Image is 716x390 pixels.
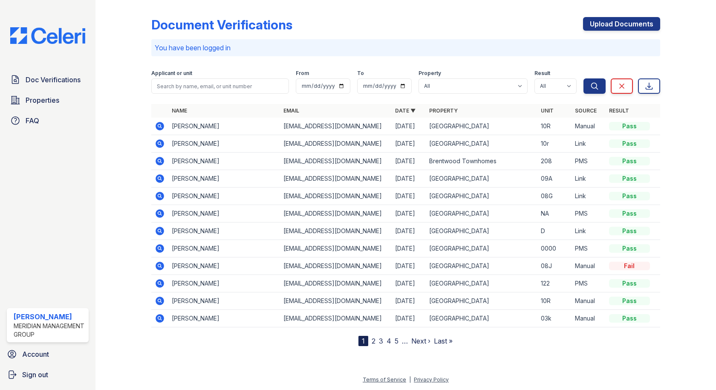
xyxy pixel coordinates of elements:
div: Pass [609,227,650,235]
td: 10R [537,118,572,135]
a: Name [172,107,187,114]
td: [PERSON_NAME] [168,275,280,292]
div: Meridian Management Group [14,322,85,339]
td: Link [572,135,606,153]
td: [GEOGRAPHIC_DATA] [426,240,537,257]
div: [PERSON_NAME] [14,312,85,322]
div: Pass [609,209,650,218]
td: PMS [572,240,606,257]
td: 08G [537,188,572,205]
a: 4 [387,337,391,345]
div: | [409,376,411,383]
span: Account [22,349,49,359]
a: Date ▼ [395,107,416,114]
td: [PERSON_NAME] [168,153,280,170]
td: 122 [537,275,572,292]
td: [DATE] [392,240,426,257]
a: Next › [411,337,430,345]
a: Terms of Service [363,376,406,383]
td: 09A [537,170,572,188]
td: [EMAIL_ADDRESS][DOMAIN_NAME] [280,310,392,327]
a: Source [575,107,597,114]
td: [GEOGRAPHIC_DATA] [426,188,537,205]
td: Manual [572,257,606,275]
td: [DATE] [392,135,426,153]
td: [EMAIL_ADDRESS][DOMAIN_NAME] [280,257,392,275]
td: [DATE] [392,275,426,292]
td: [GEOGRAPHIC_DATA] [426,310,537,327]
td: [EMAIL_ADDRESS][DOMAIN_NAME] [280,188,392,205]
td: [GEOGRAPHIC_DATA] [426,118,537,135]
div: Fail [609,262,650,270]
div: Pass [609,139,650,148]
input: Search by name, email, or unit number [151,78,289,94]
td: [DATE] [392,222,426,240]
td: [EMAIL_ADDRESS][DOMAIN_NAME] [280,153,392,170]
td: Link [572,188,606,205]
td: [DATE] [392,257,426,275]
label: From [296,70,309,77]
td: [DATE] [392,188,426,205]
a: 5 [395,337,398,345]
td: [GEOGRAPHIC_DATA] [426,170,537,188]
td: [EMAIL_ADDRESS][DOMAIN_NAME] [280,275,392,292]
td: PMS [572,205,606,222]
td: [EMAIL_ADDRESS][DOMAIN_NAME] [280,222,392,240]
a: Property [429,107,458,114]
td: [PERSON_NAME] [168,118,280,135]
td: [PERSON_NAME] [168,205,280,222]
td: [PERSON_NAME] [168,310,280,327]
td: 0000 [537,240,572,257]
td: 10r [537,135,572,153]
td: [GEOGRAPHIC_DATA] [426,222,537,240]
a: Last » [434,337,453,345]
td: PMS [572,275,606,292]
div: 1 [358,336,368,346]
td: PMS [572,153,606,170]
td: [EMAIL_ADDRESS][DOMAIN_NAME] [280,170,392,188]
a: Privacy Policy [414,376,449,383]
label: Applicant or unit [151,70,192,77]
img: CE_Logo_Blue-a8612792a0a2168367f1c8372b55b34899dd931a85d93a1a3d3e32e68fde9ad4.png [3,27,92,44]
td: [DATE] [392,153,426,170]
td: [DATE] [392,292,426,310]
div: Pass [609,157,650,165]
a: Sign out [3,366,92,383]
a: Account [3,346,92,363]
a: FAQ [7,112,89,129]
td: [EMAIL_ADDRESS][DOMAIN_NAME] [280,135,392,153]
td: [GEOGRAPHIC_DATA] [426,205,537,222]
td: [PERSON_NAME] [168,240,280,257]
div: Pass [609,279,650,288]
label: Property [419,70,441,77]
span: Properties [26,95,59,105]
td: [GEOGRAPHIC_DATA] [426,275,537,292]
td: [GEOGRAPHIC_DATA] [426,257,537,275]
td: Brentwood Townhomes [426,153,537,170]
td: [DATE] [392,170,426,188]
p: You have been logged in [155,43,656,53]
td: 208 [537,153,572,170]
td: Link [572,222,606,240]
div: Pass [609,192,650,200]
td: 10R [537,292,572,310]
div: Document Verifications [151,17,292,32]
td: [DATE] [392,205,426,222]
a: Upload Documents [583,17,660,31]
td: [DATE] [392,118,426,135]
td: [GEOGRAPHIC_DATA] [426,135,537,153]
a: Doc Verifications [7,71,89,88]
td: [PERSON_NAME] [168,135,280,153]
a: Email [283,107,299,114]
a: 2 [372,337,375,345]
td: [PERSON_NAME] [168,222,280,240]
div: Pass [609,244,650,253]
div: Pass [609,314,650,323]
td: [PERSON_NAME] [168,170,280,188]
td: [EMAIL_ADDRESS][DOMAIN_NAME] [280,205,392,222]
td: [EMAIL_ADDRESS][DOMAIN_NAME] [280,118,392,135]
span: Sign out [22,370,48,380]
td: [GEOGRAPHIC_DATA] [426,292,537,310]
td: [PERSON_NAME] [168,257,280,275]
